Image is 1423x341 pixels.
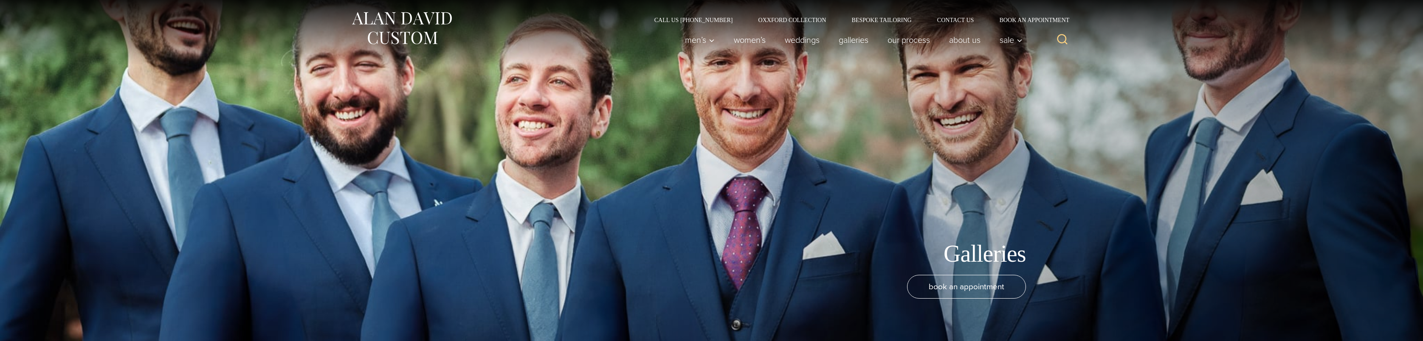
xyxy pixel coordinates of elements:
span: book an appointment [929,280,1004,293]
a: Call Us [PHONE_NUMBER] [642,17,746,23]
a: Our Process [878,31,939,48]
a: weddings [775,31,829,48]
nav: Primary Navigation [675,31,1027,48]
img: Alan David Custom [351,9,453,47]
span: Sale [1000,36,1023,44]
h1: Galleries [944,240,1026,268]
nav: Secondary Navigation [642,17,1073,23]
a: Galleries [829,31,878,48]
a: Women’s [724,31,775,48]
a: book an appointment [907,275,1026,299]
a: Book an Appointment [986,17,1072,23]
span: Men’s [685,36,715,44]
a: About Us [939,31,990,48]
a: Bespoke Tailoring [839,17,924,23]
a: Contact Us [924,17,987,23]
button: View Search Form [1052,30,1073,50]
a: Oxxford Collection [745,17,839,23]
